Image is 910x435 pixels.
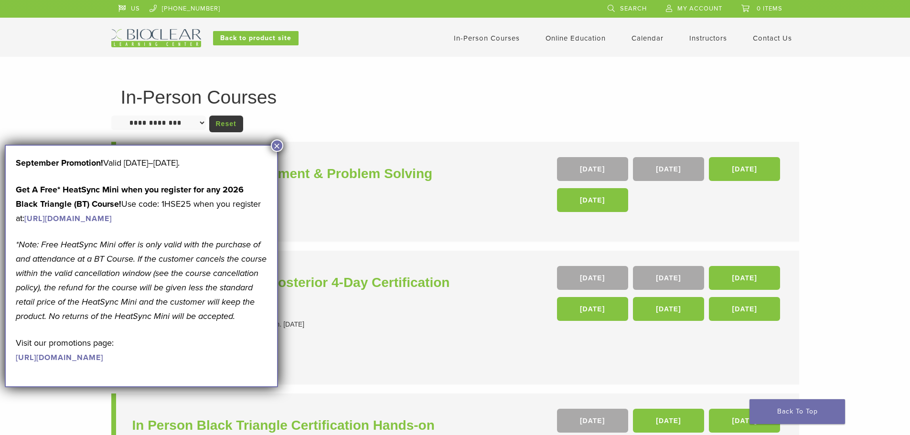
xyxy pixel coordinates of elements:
a: [DATE] [557,409,628,433]
p: Visit our promotions page: [16,336,267,364]
span: Search [620,5,647,12]
button: Close [271,139,283,152]
a: Back To Top [749,399,845,424]
a: Complex Case Management & Problem Solving With Bioclear [132,164,458,204]
span: My Account [677,5,722,12]
a: Back to product site [213,31,299,45]
b: September Promotion! [16,158,103,168]
div: , , , , , [557,266,783,326]
p: Valid [DATE]–[DATE]. [16,156,267,170]
em: *Note: Free HeatSync Mini offer is only valid with the purchase of and attendance at a BT Course.... [16,239,267,321]
a: [DATE] [709,157,780,181]
a: Contact Us [753,34,792,42]
h1: In-Person Courses [121,88,790,106]
strong: Get A Free* HeatSync Mini when you register for any 2026 Black Triangle (BT) Course! [16,184,244,209]
a: [DATE] [633,157,704,181]
a: [DATE] [557,188,628,212]
a: [DATE] [709,297,780,321]
a: [DATE] [557,157,628,181]
a: Reset [209,116,243,132]
a: [DATE] [557,266,628,290]
a: [DATE] [709,409,780,433]
a: [URL][DOMAIN_NAME] [24,214,112,223]
img: Bioclear [111,29,201,47]
a: Online Education [546,34,606,42]
div: , , , [557,157,783,217]
a: [DATE] [709,266,780,290]
a: Calendar [632,34,664,42]
span: 0 items [757,5,782,12]
a: [DATE] [557,297,628,321]
a: Core Anterior & Core Posterior 4-Day Certification Course [132,273,458,313]
a: [DATE] [633,266,704,290]
div: 4-Day Core Anterior & Core Posterior Certification. [DATE] [132,319,458,329]
a: [DATE] [633,409,704,433]
a: Instructors [689,34,727,42]
a: In-Person Courses [454,34,520,42]
p: Use code: 1HSE25 when you register at: [16,182,267,225]
a: [DATE] [633,297,704,321]
a: [URL][DOMAIN_NAME] [16,353,103,362]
